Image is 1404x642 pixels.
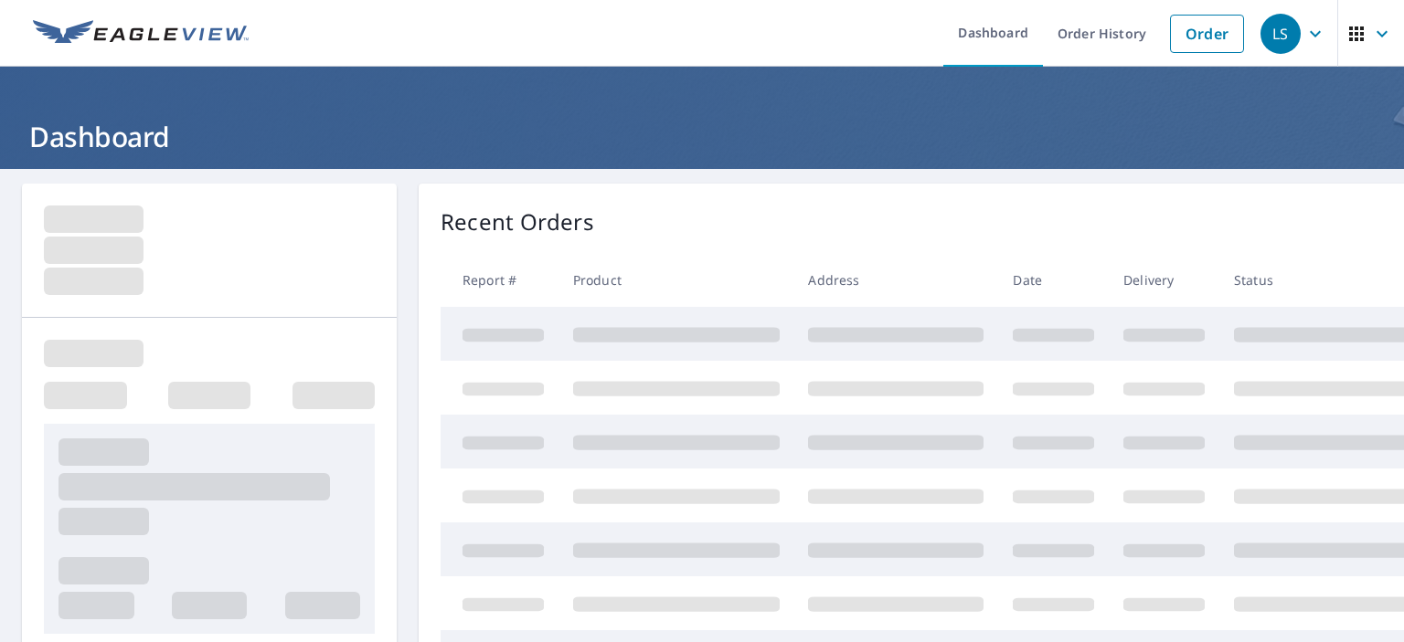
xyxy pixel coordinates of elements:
[33,20,249,47] img: EV Logo
[998,253,1109,307] th: Date
[22,118,1382,155] h1: Dashboard
[558,253,794,307] th: Product
[441,253,558,307] th: Report #
[793,253,998,307] th: Address
[1170,15,1244,53] a: Order
[1109,253,1219,307] th: Delivery
[1260,14,1301,54] div: LS
[441,205,594,238] p: Recent Orders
